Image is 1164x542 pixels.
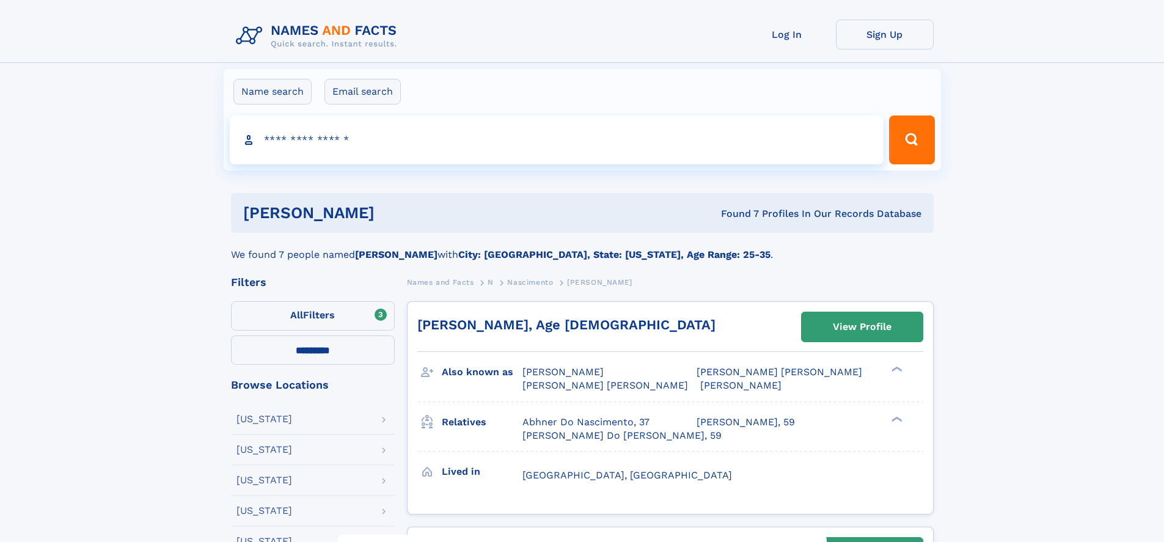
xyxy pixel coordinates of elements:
[522,416,650,429] a: Abhner Do Nascimento, 37
[507,274,553,290] a: Nascimento
[236,506,292,516] div: [US_STATE]
[442,461,522,482] h3: Lived in
[231,301,395,331] label: Filters
[442,412,522,433] h3: Relatives
[697,416,795,429] a: [PERSON_NAME], 59
[738,20,836,49] a: Log In
[833,313,891,341] div: View Profile
[324,79,401,104] label: Email search
[522,366,604,378] span: [PERSON_NAME]
[522,469,732,481] span: [GEOGRAPHIC_DATA], [GEOGRAPHIC_DATA]
[488,278,494,287] span: N
[888,365,903,373] div: ❯
[231,379,395,390] div: Browse Locations
[236,414,292,424] div: [US_STATE]
[522,429,722,442] a: [PERSON_NAME] Do [PERSON_NAME], 59
[458,249,771,260] b: City: [GEOGRAPHIC_DATA], State: [US_STATE], Age Range: 25-35
[355,249,437,260] b: [PERSON_NAME]
[290,309,303,321] span: All
[407,274,474,290] a: Names and Facts
[231,233,934,262] div: We found 7 people named with .
[700,379,781,391] span: [PERSON_NAME]
[231,277,395,288] div: Filters
[230,115,884,164] input: search input
[547,207,921,221] div: Found 7 Profiles In Our Records Database
[231,20,407,53] img: Logo Names and Facts
[889,115,934,164] button: Search Button
[836,20,934,49] a: Sign Up
[236,475,292,485] div: [US_STATE]
[802,312,923,342] a: View Profile
[243,205,548,221] h1: [PERSON_NAME]
[236,445,292,455] div: [US_STATE]
[233,79,312,104] label: Name search
[522,379,688,391] span: [PERSON_NAME] [PERSON_NAME]
[442,362,522,383] h3: Also known as
[567,278,632,287] span: [PERSON_NAME]
[507,278,553,287] span: Nascimento
[488,274,494,290] a: N
[888,415,903,423] div: ❯
[417,317,716,332] a: [PERSON_NAME], Age [DEMOGRAPHIC_DATA]
[697,366,862,378] span: [PERSON_NAME] [PERSON_NAME]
